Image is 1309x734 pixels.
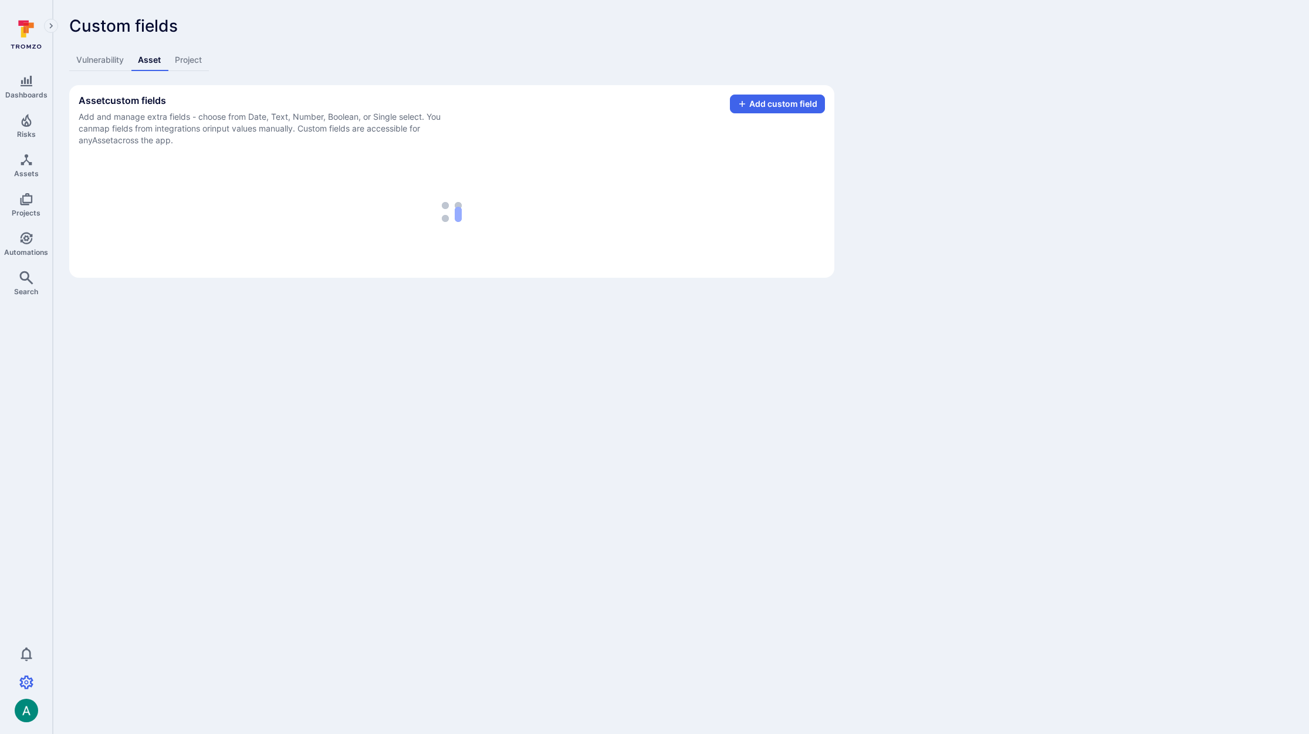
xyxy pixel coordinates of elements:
[12,208,40,217] span: Projects
[730,95,825,113] div: Discard or save changes to the field you're editing to add a new field
[730,95,825,113] button: Add custom field
[14,287,38,296] span: Search
[131,49,168,71] a: Asset
[79,95,454,106] p: Asset custom fields
[69,49,834,71] div: Custom fields tabs
[168,49,209,71] a: Project
[44,19,58,33] button: Expand navigation menu
[79,111,454,146] p: Add and manage extra fields - choose from Date, Text, Number, Boolean, or Single select. You can ...
[15,699,38,722] div: Arjan Dehar
[17,130,36,139] span: Risks
[14,169,39,178] span: Assets
[15,699,38,722] img: ACg8ocLSa5mPYBaXNx3eFu_EmspyJX0laNWN7cXOFirfQ7srZveEpg=s96-c
[79,202,825,222] div: loading spinner
[69,16,834,35] p: Custom fields
[47,21,55,31] i: Expand navigation menu
[5,90,48,99] span: Dashboards
[69,49,131,71] a: Vulnerability
[4,248,48,257] span: Automations
[442,202,462,222] img: Loading...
